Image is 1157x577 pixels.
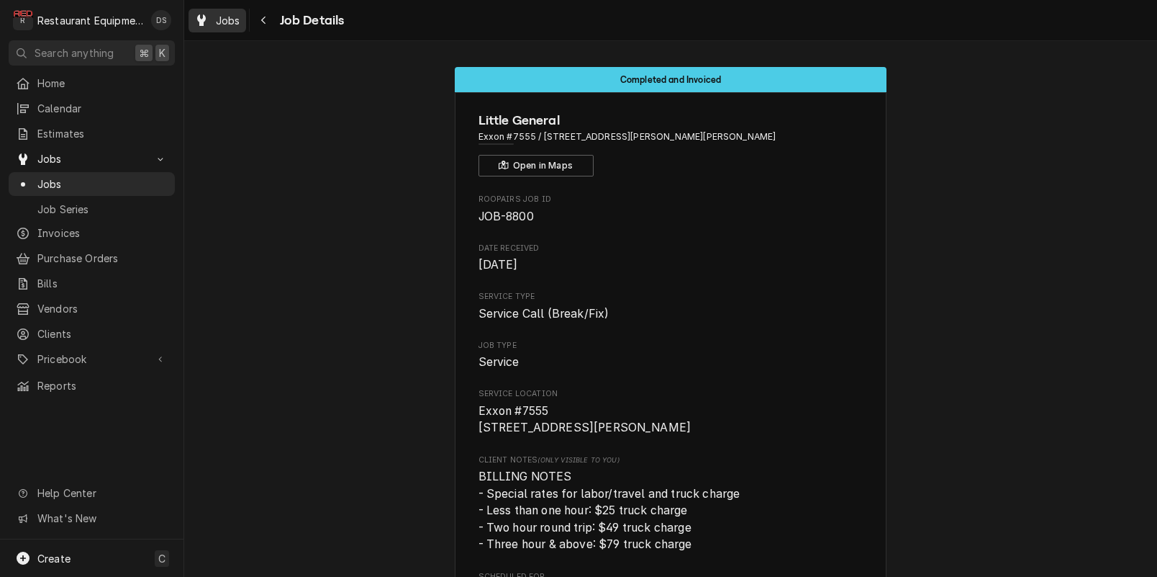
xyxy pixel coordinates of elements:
span: Invoices [37,225,168,241]
div: [object Object] [478,455,863,554]
span: BILLING NOTES - Special rates for labor/travel and truck charge - Less than one hour: $25 truck c... [478,470,740,552]
span: K [159,45,165,61]
span: Service Location [478,403,863,437]
span: Purchase Orders [37,251,168,266]
a: Reports [9,374,175,398]
button: Navigate back [253,9,276,32]
span: Job Series [37,202,168,217]
a: Go to Jobs [9,147,175,171]
span: Jobs [216,13,240,28]
span: Create [37,553,71,565]
a: Go to What's New [9,506,175,530]
span: Client Notes [478,455,863,466]
a: Clients [9,322,175,346]
div: Restaurant Equipment Diagnostics's Avatar [13,10,33,30]
span: Clients [37,326,168,341]
span: Pricebook [37,352,146,367]
div: Service Type [478,291,863,322]
span: Search anything [35,45,114,61]
div: R [13,10,33,30]
div: Date Received [478,243,863,274]
div: Job Type [478,340,863,371]
span: Home [37,76,168,91]
span: ⌘ [139,45,149,61]
div: Roopairs Job ID [478,194,863,225]
a: Go to Pricebook [9,347,175,371]
span: Service Location [478,388,863,400]
a: Jobs [189,9,246,32]
span: [object Object] [478,468,863,553]
div: Client Information [478,111,863,176]
a: Go to Help Center [9,481,175,505]
div: DS [151,10,171,30]
a: Vendors [9,297,175,321]
span: C [158,551,165,566]
span: Exxon #7555 [STREET_ADDRESS][PERSON_NAME] [478,404,691,435]
span: Jobs [37,151,146,166]
span: Completed and Invoiced [620,75,722,84]
button: Search anything⌘K [9,40,175,66]
span: Date Received [478,243,863,254]
span: JOB-8800 [478,210,534,223]
div: Derek Stewart's Avatar [151,10,171,30]
span: Roopairs Job ID [478,194,863,205]
span: Service Type [478,305,863,323]
span: Jobs [37,176,168,192]
a: Purchase Orders [9,246,175,270]
span: Date Received [478,256,863,274]
span: Service [478,355,519,369]
a: Calendar [9,97,175,120]
span: Estimates [37,126,168,141]
a: Estimates [9,122,175,146]
span: What's New [37,511,166,526]
div: Status [455,67,886,92]
a: Job Series [9,197,175,221]
span: Vendors [37,301,168,316]
a: Jobs [9,172,175,196]
a: Home [9,71,175,95]
span: Calendar [37,101,168,116]
span: Name [478,111,863,130]
span: (Only Visible to You) [537,456,619,464]
a: Bills [9,272,175,295]
span: Roopairs Job ID [478,208,863,225]
span: Job Type [478,354,863,371]
span: Reports [37,378,168,393]
span: [DATE] [478,258,518,272]
span: Job Type [478,340,863,352]
span: Service Call (Break/Fix) [478,307,609,321]
a: Invoices [9,221,175,245]
span: Address [478,130,863,143]
span: Job Details [276,11,345,30]
div: Service Location [478,388,863,437]
button: Open in Maps [478,155,594,176]
div: Restaurant Equipment Diagnostics [37,13,143,28]
span: Help Center [37,486,166,501]
span: Service Type [478,291,863,303]
span: Bills [37,276,168,291]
